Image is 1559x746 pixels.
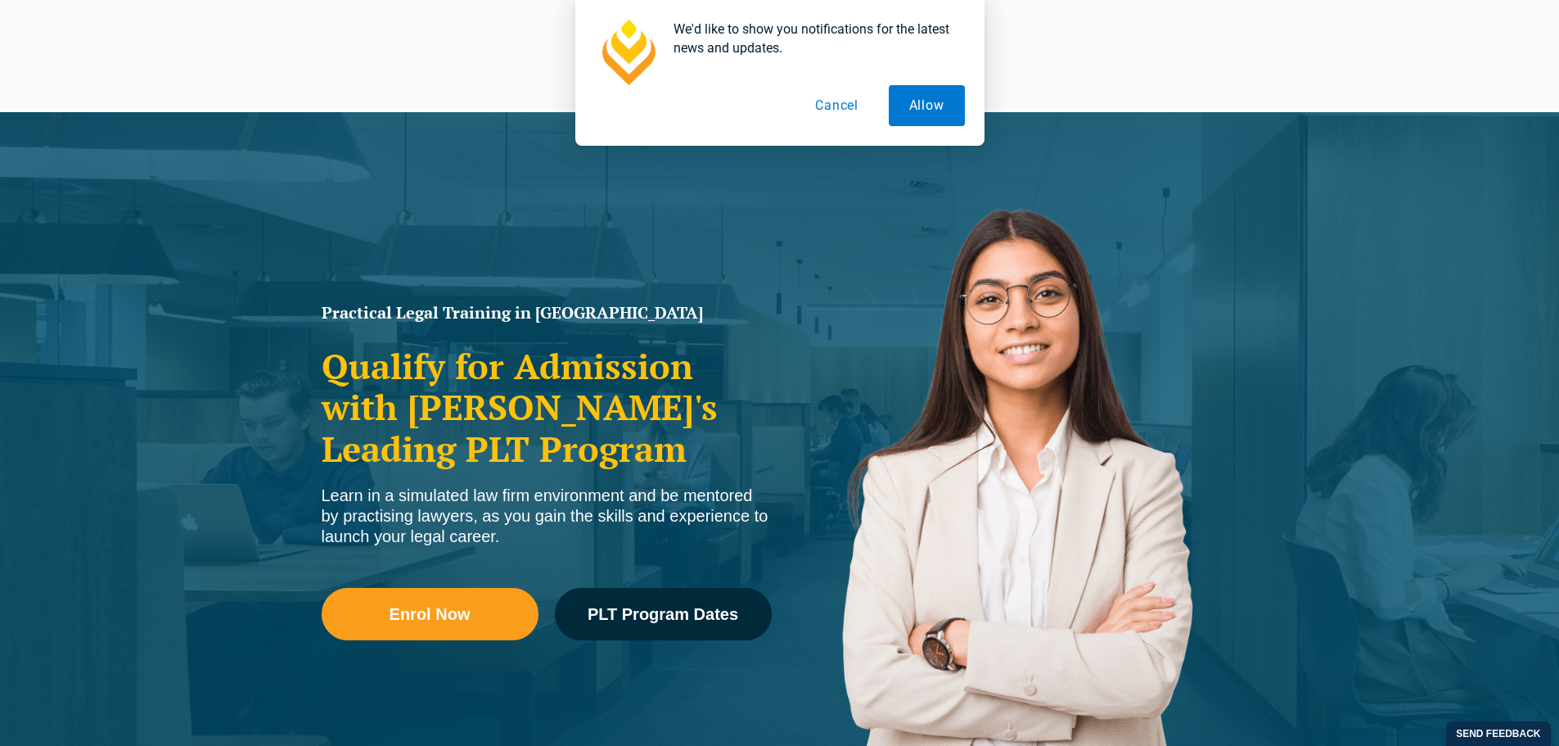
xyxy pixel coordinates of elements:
img: notification icon [595,20,660,85]
span: Enrol Now [390,606,471,622]
a: Enrol Now [322,588,538,640]
h1: Practical Legal Training in [GEOGRAPHIC_DATA] [322,305,772,321]
h2: Qualify for Admission with [PERSON_NAME]'s Leading PLT Program [322,346,772,469]
button: Cancel [795,85,879,126]
div: Learn in a simulated law firm environment and be mentored by practising lawyers, as you gain the ... [322,486,772,547]
button: Allow [889,85,965,126]
a: PLT Program Dates [555,588,772,640]
div: We'd like to show you notifications for the latest news and updates. [660,20,965,57]
span: PLT Program Dates [588,606,738,622]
